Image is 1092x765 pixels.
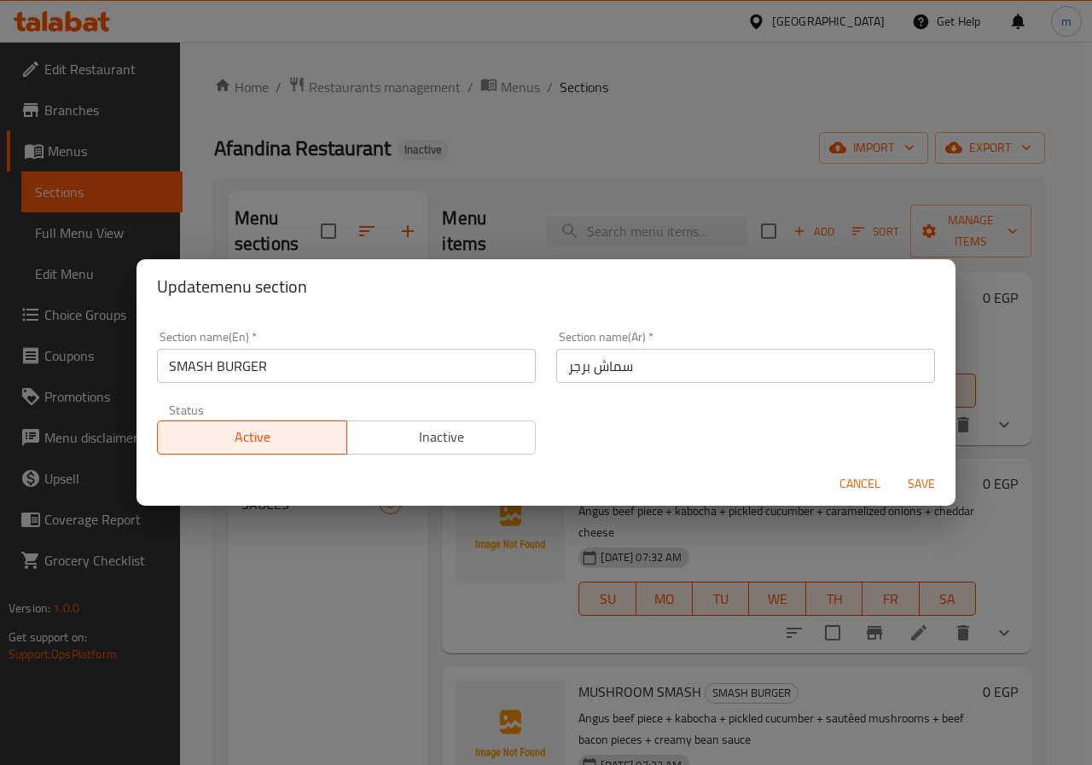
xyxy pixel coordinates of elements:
[354,425,530,449] span: Inactive
[901,473,942,495] span: Save
[157,349,536,383] input: Please enter section name(en)
[833,468,887,500] button: Cancel
[894,468,949,500] button: Save
[556,349,935,383] input: Please enter section name(ar)
[157,420,347,455] button: Active
[165,425,340,449] span: Active
[346,420,537,455] button: Inactive
[157,273,935,300] h2: Update menu section
[839,473,880,495] span: Cancel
